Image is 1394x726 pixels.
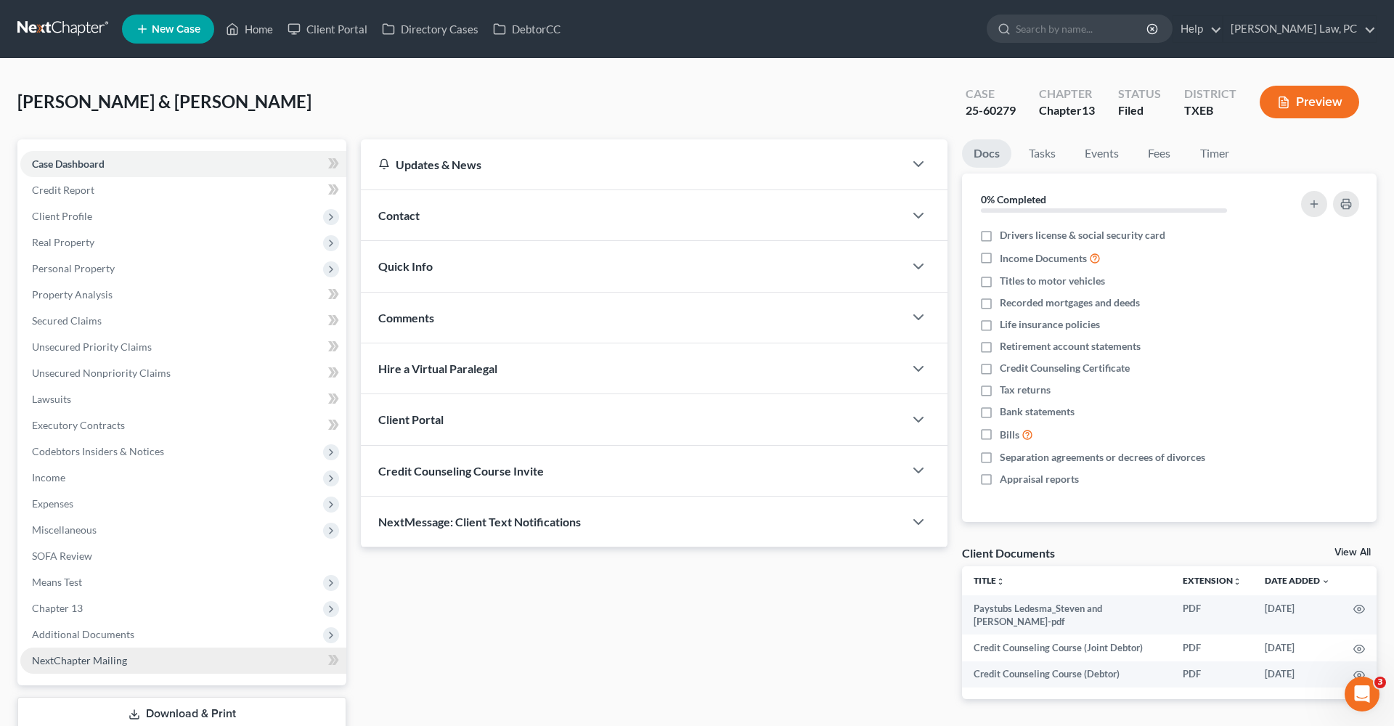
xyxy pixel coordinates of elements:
span: Executory Contracts [32,419,125,431]
span: 13 [1082,103,1095,117]
a: Help [1173,16,1222,42]
button: Preview [1260,86,1359,118]
span: Client Profile [32,210,92,222]
span: Real Property [32,236,94,248]
span: 3 [1374,677,1386,688]
span: Secured Claims [32,314,102,327]
div: Updates & News [378,157,886,172]
span: Hire a Virtual Paralegal [378,362,497,375]
span: Means Test [32,576,82,588]
a: DebtorCC [486,16,568,42]
a: Unsecured Nonpriority Claims [20,360,346,386]
td: [DATE] [1253,595,1342,635]
a: Secured Claims [20,308,346,334]
iframe: Intercom live chat [1345,677,1379,711]
a: Property Analysis [20,282,346,308]
input: Search by name... [1016,15,1149,42]
a: Docs [962,139,1011,168]
span: Case Dashboard [32,158,105,170]
span: Comments [378,311,434,325]
span: Drivers license & social security card [1000,228,1165,242]
span: Bills [1000,428,1019,442]
td: Credit Counseling Course (Joint Debtor) [962,635,1171,661]
a: Titleunfold_more [974,575,1005,586]
td: Paystubs Ledesma_Steven and [PERSON_NAME]-pdf [962,595,1171,635]
span: Credit Counseling Course Invite [378,464,544,478]
a: Case Dashboard [20,151,346,177]
span: NextChapter Mailing [32,654,127,666]
a: Home [219,16,280,42]
div: Case [966,86,1016,102]
a: Lawsuits [20,386,346,412]
span: Credit Counseling Certificate [1000,361,1130,375]
a: View All [1334,547,1371,558]
td: PDF [1171,635,1253,661]
span: Separation agreements or decrees of divorces [1000,450,1205,465]
span: Bank statements [1000,404,1075,419]
span: Expenses [32,497,73,510]
span: NextMessage: Client Text Notifications [378,515,581,529]
td: PDF [1171,595,1253,635]
i: unfold_more [1233,577,1242,586]
a: Tasks [1017,139,1067,168]
a: Executory Contracts [20,412,346,439]
span: [PERSON_NAME] & [PERSON_NAME] [17,91,311,112]
span: Unsecured Priority Claims [32,340,152,353]
a: Unsecured Priority Claims [20,334,346,360]
span: New Case [152,24,200,35]
div: Filed [1118,102,1161,119]
span: Titles to motor vehicles [1000,274,1105,288]
i: expand_more [1321,577,1330,586]
td: [DATE] [1253,661,1342,688]
a: NextChapter Mailing [20,648,346,674]
div: Status [1118,86,1161,102]
td: Credit Counseling Course (Debtor) [962,661,1171,688]
a: Directory Cases [375,16,486,42]
span: Appraisal reports [1000,472,1079,486]
span: Income Documents [1000,251,1087,266]
span: Personal Property [32,262,115,274]
a: Timer [1189,139,1241,168]
span: Quick Info [378,259,433,273]
a: Extensionunfold_more [1183,575,1242,586]
a: Date Added expand_more [1265,575,1330,586]
span: Income [32,471,65,484]
div: Chapter [1039,102,1095,119]
a: Credit Report [20,177,346,203]
a: Fees [1136,139,1183,168]
div: 25-60279 [966,102,1016,119]
strong: 0% Completed [981,193,1046,205]
span: Property Analysis [32,288,113,301]
span: Additional Documents [32,628,134,640]
span: Tax returns [1000,383,1051,397]
span: Unsecured Nonpriority Claims [32,367,171,379]
td: [DATE] [1253,635,1342,661]
div: Client Documents [962,545,1055,560]
span: Contact [378,208,420,222]
a: SOFA Review [20,543,346,569]
td: PDF [1171,661,1253,688]
span: Client Portal [378,412,444,426]
span: SOFA Review [32,550,92,562]
span: Codebtors Insiders & Notices [32,445,164,457]
i: unfold_more [996,577,1005,586]
span: Miscellaneous [32,523,97,536]
a: Client Portal [280,16,375,42]
span: Retirement account statements [1000,339,1141,354]
div: District [1184,86,1236,102]
span: Lawsuits [32,393,71,405]
span: Chapter 13 [32,602,83,614]
a: Events [1073,139,1130,168]
span: Credit Report [32,184,94,196]
div: TXEB [1184,102,1236,119]
div: Chapter [1039,86,1095,102]
span: Life insurance policies [1000,317,1100,332]
span: Recorded mortgages and deeds [1000,295,1140,310]
a: [PERSON_NAME] Law, PC [1223,16,1376,42]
